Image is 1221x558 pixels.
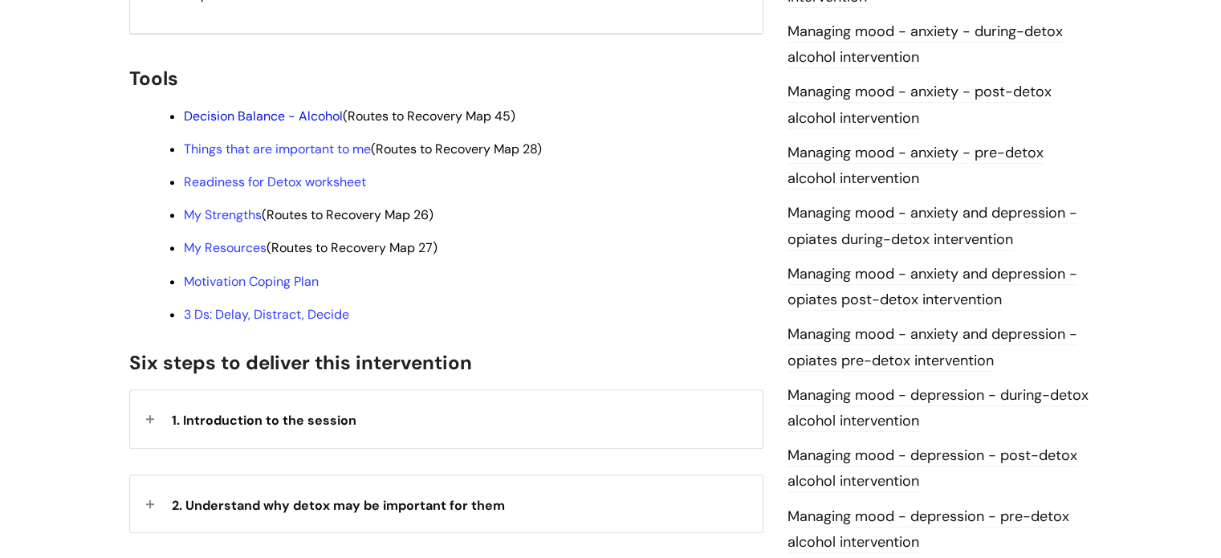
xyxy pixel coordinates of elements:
a: Things that are important to me [184,141,371,157]
a: Managing mood - anxiety and depression - opiates during-detox intervention [788,203,1077,250]
span: (Routes to Recovery Map 28) [184,141,542,157]
span: Six steps to deliver this intervention [129,350,472,375]
a: Readiness for Detox worksheet [184,173,366,190]
span: (Routes to Recovery Map 45) [184,108,515,124]
a: Managing mood - anxiety and depression - opiates post-detox intervention [788,264,1077,311]
a: Managing mood - anxiety - post-detox alcohol intervention [788,82,1052,128]
a: Managing mood - anxiety - pre-detox alcohol intervention [788,143,1044,189]
a: Managing mood - depression - during-detox alcohol intervention [788,385,1089,432]
span: Tools [129,66,178,91]
a: My Strengths [184,206,262,223]
a: 3 Ds: Delay, Distract, Decide [184,306,349,323]
a: Decision Balance - Alcohol [184,108,343,124]
a: Managing mood - anxiety and depression - opiates pre-detox intervention [788,324,1077,371]
span: 2. Understand why detox may be important for them [172,497,505,514]
span: (Routes to Recovery Map 27) [184,239,438,256]
a: Motivation Coping Plan [184,273,319,290]
a: Managing mood - depression - pre-detox alcohol intervention [788,507,1069,553]
a: Managing mood - anxiety - during-detox alcohol intervention [788,22,1063,68]
a: Managing mood - depression - post-detox alcohol intervention [788,446,1077,492]
span: 1. Introduction to the session [172,412,356,429]
a: My Resources [184,239,267,256]
span: (Routes to Recovery Map 26) [184,206,433,223]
